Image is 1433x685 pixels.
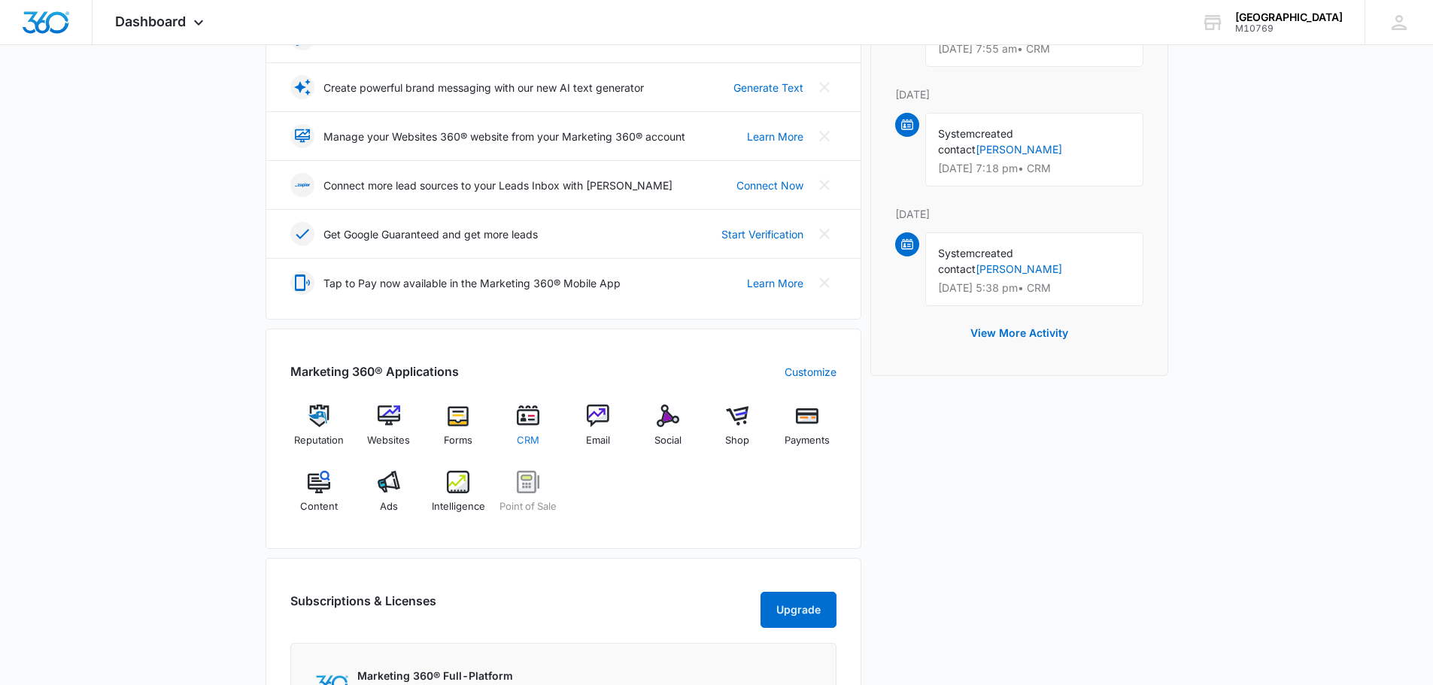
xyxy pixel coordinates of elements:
[323,80,644,95] p: Create powerful brand messaging with our new AI text generator
[290,592,436,622] h2: Subscriptions & Licenses
[432,499,485,514] span: Intelligence
[367,433,410,448] span: Websites
[779,405,836,459] a: Payments
[938,44,1131,54] p: [DATE] 7:55 am • CRM
[733,80,803,95] a: Generate Text
[955,315,1083,351] button: View More Activity
[785,364,836,380] a: Customize
[1235,11,1343,23] div: account name
[323,177,672,193] p: Connect more lead sources to your Leads Inbox with [PERSON_NAME]
[812,271,836,295] button: Close
[499,405,557,459] a: CRM
[976,143,1062,156] a: [PERSON_NAME]
[709,405,767,459] a: Shop
[1235,23,1343,34] div: account id
[721,226,803,242] a: Start Verification
[639,405,697,459] a: Social
[115,14,186,29] span: Dashboard
[499,499,557,514] span: Point of Sale
[938,283,1131,293] p: [DATE] 5:38 pm • CRM
[586,433,610,448] span: Email
[895,86,1143,102] p: [DATE]
[290,471,348,525] a: Content
[290,362,459,380] h2: Marketing 360® Applications
[380,499,398,514] span: Ads
[294,433,344,448] span: Reputation
[812,75,836,99] button: Close
[517,433,539,448] span: CRM
[654,433,682,448] span: Social
[938,247,975,259] span: System
[812,222,836,246] button: Close
[938,163,1131,174] p: [DATE] 7:18 pm • CRM
[938,127,1013,156] span: created contact
[360,471,417,525] a: Ads
[430,471,487,525] a: Intelligence
[736,177,803,193] a: Connect Now
[785,433,830,448] span: Payments
[300,499,338,514] span: Content
[323,129,685,144] p: Manage your Websites 360® website from your Marketing 360® account
[812,124,836,148] button: Close
[360,405,417,459] a: Websites
[357,668,543,683] p: Marketing 360® Full-Platform
[747,129,803,144] a: Learn More
[938,127,975,140] span: System
[430,405,487,459] a: Forms
[569,405,627,459] a: Email
[976,262,1062,275] a: [PERSON_NAME]
[895,206,1143,222] p: [DATE]
[725,433,749,448] span: Shop
[761,592,836,628] button: Upgrade
[290,405,348,459] a: Reputation
[747,275,803,291] a: Learn More
[938,247,1013,275] span: created contact
[812,173,836,197] button: Close
[499,471,557,525] a: Point of Sale
[323,275,621,291] p: Tap to Pay now available in the Marketing 360® Mobile App
[323,226,538,242] p: Get Google Guaranteed and get more leads
[444,433,472,448] span: Forms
